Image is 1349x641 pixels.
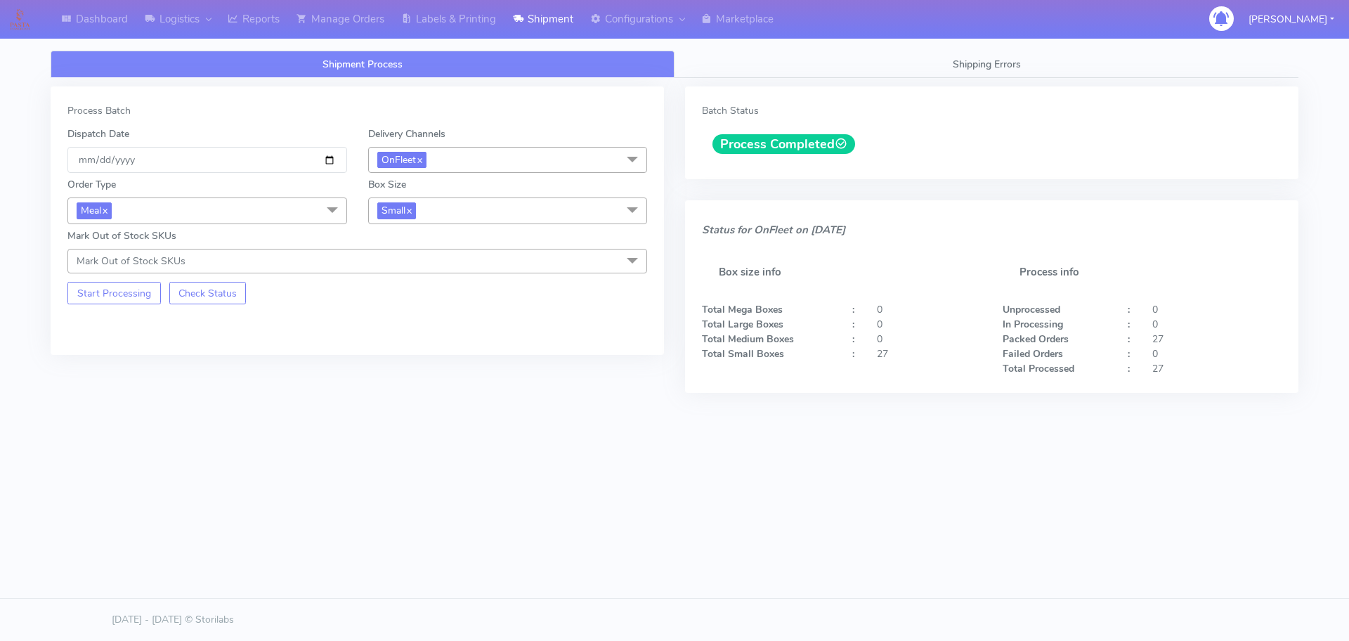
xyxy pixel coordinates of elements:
strong: : [852,332,854,346]
strong: : [1128,303,1130,316]
strong: Total Mega Boxes [702,303,783,316]
div: 27 [1142,332,1292,347]
h5: Process info [1003,250,1282,295]
button: [PERSON_NAME] [1238,5,1345,34]
span: Shipment Process [322,58,403,71]
div: 0 [866,332,991,347]
div: Process Batch [67,103,647,118]
strong: : [1128,332,1130,346]
strong: In Processing [1003,318,1063,331]
div: 27 [1142,361,1292,376]
h5: Box size info [702,250,982,295]
button: Start Processing [67,282,161,304]
a: x [101,202,107,217]
strong: : [1128,347,1130,361]
strong: Packed Orders [1003,332,1069,346]
span: OnFleet [377,152,426,168]
strong: : [1128,318,1130,331]
i: Status for OnFleet on [DATE] [702,223,845,237]
span: Shipping Errors [953,58,1021,71]
strong: : [1128,362,1130,375]
span: Mark Out of Stock SKUs [77,254,185,268]
strong: Unprocessed [1003,303,1060,316]
ul: Tabs [51,51,1298,78]
label: Mark Out of Stock SKUs [67,228,176,243]
strong: Total Medium Boxes [702,332,794,346]
span: Small [377,202,416,219]
strong: Total Processed [1003,362,1074,375]
div: 0 [1142,317,1292,332]
div: 0 [866,317,991,332]
strong: : [852,347,854,361]
span: Meal [77,202,112,219]
label: Order Type [67,177,116,192]
a: x [405,202,412,217]
label: Box Size [368,177,406,192]
div: 0 [1142,347,1292,361]
div: Batch Status [702,103,1282,118]
strong: : [852,303,854,316]
a: x [416,152,422,167]
button: Check Status [169,282,247,304]
strong: Total Large Boxes [702,318,783,331]
strong: Total Small Boxes [702,347,784,361]
span: Process Completed [712,134,855,154]
div: 0 [866,302,991,317]
div: 0 [1142,302,1292,317]
label: Delivery Channels [368,127,445,141]
strong: : [852,318,854,331]
div: 27 [866,347,991,361]
strong: Failed Orders [1003,347,1063,361]
label: Dispatch Date [67,127,129,141]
